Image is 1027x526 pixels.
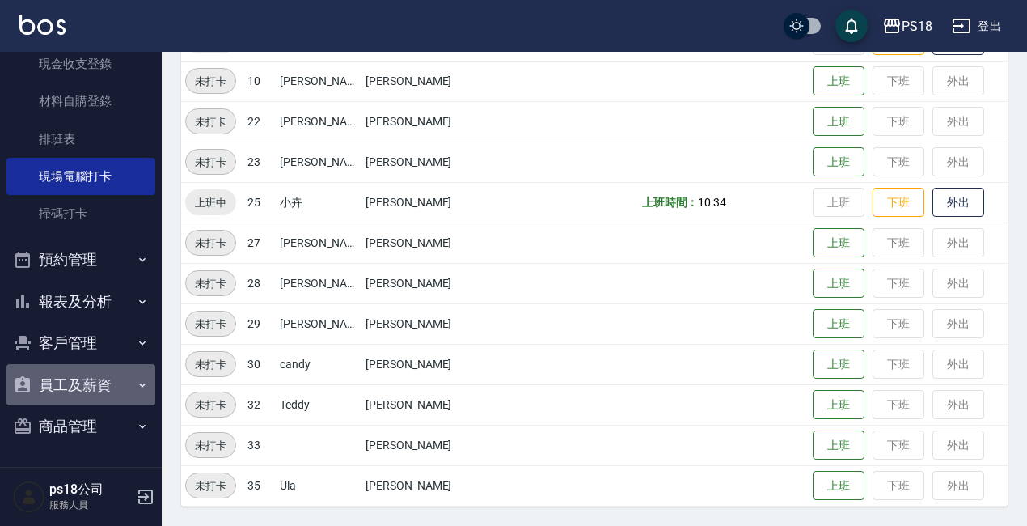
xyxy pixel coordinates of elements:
[902,16,932,36] div: PS18
[243,384,276,425] td: 32
[186,113,235,130] span: 未打卡
[813,107,864,137] button: 上班
[361,182,552,223] td: [PERSON_NAME]
[243,223,276,263] td: 27
[276,344,361,384] td: candy
[698,196,726,209] span: 10:34
[186,73,235,90] span: 未打卡
[276,142,361,182] td: [PERSON_NAME]
[361,425,552,465] td: [PERSON_NAME]
[873,188,924,218] button: 下班
[276,101,361,142] td: [PERSON_NAME]
[813,350,864,380] button: 上班
[813,471,864,501] button: 上班
[642,196,699,209] b: 上班時間：
[6,322,155,364] button: 客戶管理
[6,405,155,448] button: 商品管理
[813,390,864,420] button: 上班
[185,194,236,211] span: 上班中
[361,101,552,142] td: [PERSON_NAME]
[361,344,552,384] td: [PERSON_NAME]
[276,465,361,506] td: Ula
[361,384,552,425] td: [PERSON_NAME]
[19,15,66,35] img: Logo
[813,269,864,299] button: 上班
[186,356,235,373] span: 未打卡
[813,431,864,460] button: 上班
[186,275,235,292] span: 未打卡
[6,121,155,158] a: 排班表
[361,223,552,263] td: [PERSON_NAME]
[945,11,1008,41] button: 登出
[6,45,155,83] a: 現金收支登錄
[186,316,235,333] span: 未打卡
[243,465,276,506] td: 35
[243,425,276,465] td: 33
[6,281,155,323] button: 報表及分析
[13,481,45,513] img: Person
[6,364,155,406] button: 員工及薪資
[813,228,864,258] button: 上班
[276,303,361,344] td: [PERSON_NAME]
[6,195,155,232] a: 掃碼打卡
[361,142,552,182] td: [PERSON_NAME]
[243,61,276,101] td: 10
[276,61,361,101] td: [PERSON_NAME]
[6,239,155,281] button: 預約管理
[243,303,276,344] td: 29
[813,309,864,339] button: 上班
[6,83,155,120] a: 材料自購登錄
[243,182,276,223] td: 25
[243,142,276,182] td: 23
[276,223,361,263] td: [PERSON_NAME]
[186,477,235,494] span: 未打卡
[243,263,276,303] td: 28
[49,481,132,498] h5: ps18公司
[876,10,939,43] button: PS18
[361,303,552,344] td: [PERSON_NAME]
[276,263,361,303] td: [PERSON_NAME]
[813,147,864,177] button: 上班
[276,182,361,223] td: 小卉
[932,188,984,218] button: 外出
[835,10,868,42] button: save
[49,498,132,512] p: 服務人員
[813,66,864,96] button: 上班
[186,437,235,454] span: 未打卡
[243,101,276,142] td: 22
[186,235,235,252] span: 未打卡
[243,344,276,384] td: 30
[276,384,361,425] td: Teddy
[186,154,235,171] span: 未打卡
[6,158,155,195] a: 現場電腦打卡
[186,397,235,414] span: 未打卡
[361,465,552,506] td: [PERSON_NAME]
[361,263,552,303] td: [PERSON_NAME]
[361,61,552,101] td: [PERSON_NAME]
